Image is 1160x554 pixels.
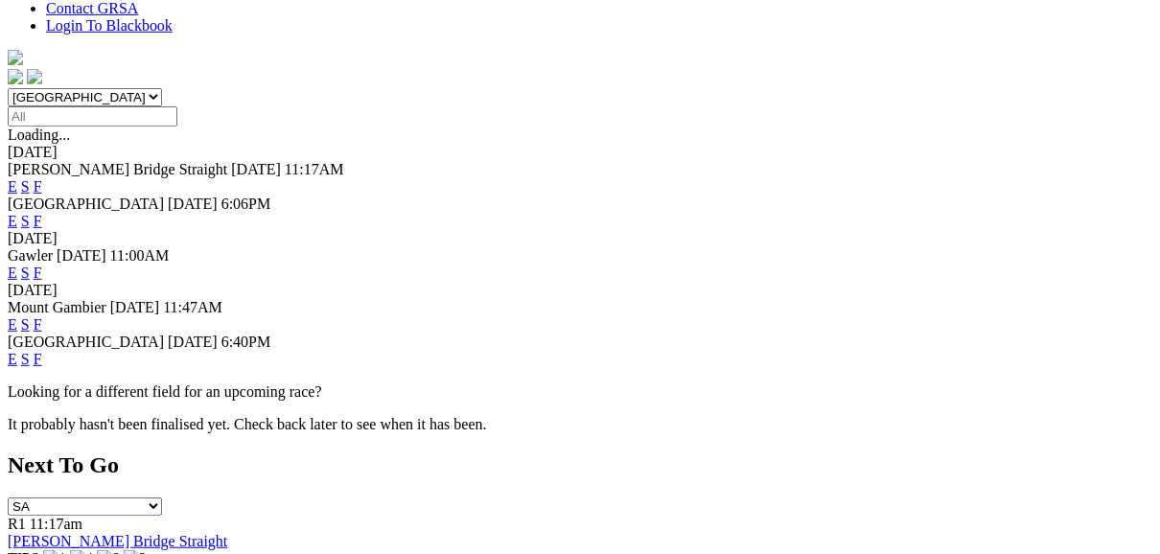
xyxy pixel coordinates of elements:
span: 6:40PM [221,334,271,350]
a: [PERSON_NAME] Bridge Straight [8,533,227,549]
span: 11:17am [30,516,82,532]
span: 6:06PM [221,196,271,212]
a: S [21,316,30,333]
span: [DATE] [231,161,281,177]
span: 11:00AM [110,247,170,264]
a: E [8,213,17,229]
span: [DATE] [168,196,218,212]
span: [GEOGRAPHIC_DATA] [8,334,164,350]
span: R1 [8,516,26,532]
img: twitter.svg [27,69,42,84]
span: Loading... [8,127,70,143]
span: [GEOGRAPHIC_DATA] [8,196,164,212]
span: [DATE] [57,247,106,264]
div: [DATE] [8,144,1152,161]
span: 11:47AM [163,299,222,315]
input: Select date [8,106,177,127]
span: [PERSON_NAME] Bridge Straight [8,161,227,177]
a: S [21,351,30,367]
p: Looking for a different field for an upcoming race? [8,383,1152,401]
span: Mount Gambier [8,299,106,315]
span: [DATE] [168,334,218,350]
a: S [21,178,30,195]
div: [DATE] [8,282,1152,299]
a: E [8,351,17,367]
a: F [34,351,42,367]
a: E [8,316,17,333]
a: F [34,178,42,195]
a: F [34,316,42,333]
a: S [21,213,30,229]
a: F [34,213,42,229]
img: facebook.svg [8,69,23,84]
span: Gawler [8,247,53,264]
h2: Next To Go [8,452,1152,478]
partial: It probably hasn't been finalised yet. Check back later to see when it has been. [8,416,487,432]
span: 11:17AM [285,161,344,177]
div: [DATE] [8,230,1152,247]
a: F [34,265,42,281]
a: E [8,265,17,281]
a: Login To Blackbook [46,17,173,34]
a: E [8,178,17,195]
a: S [21,265,30,281]
img: logo-grsa-white.png [8,50,23,65]
span: [DATE] [110,299,160,315]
